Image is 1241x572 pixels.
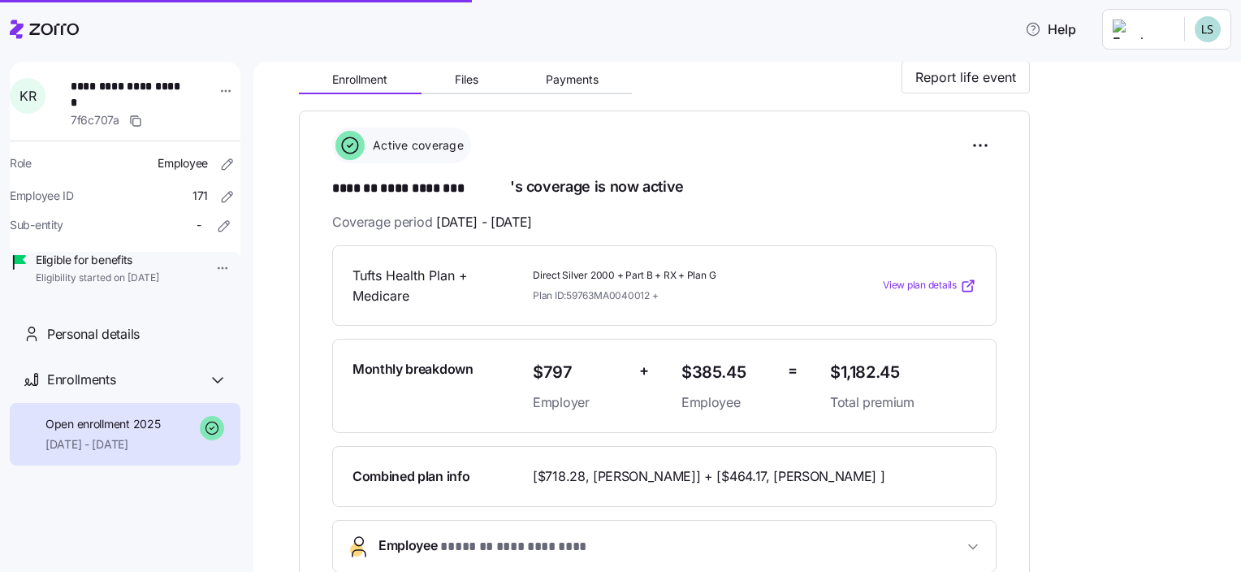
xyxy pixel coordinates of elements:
[332,212,532,232] span: Coverage period
[902,61,1030,93] button: Report life event
[455,74,478,85] span: Files
[533,392,626,413] span: Employer
[45,416,160,432] span: Open enrollment 2025
[47,370,115,390] span: Enrollments
[1012,13,1089,45] button: Help
[533,359,626,386] span: $797
[533,288,658,302] span: Plan ID: 59763MA0040012 +
[883,278,976,294] a: View plan details
[71,112,119,128] span: 7f6c707a
[1113,19,1171,39] img: Employer logo
[36,271,159,285] span: Eligibility started on [DATE]
[788,359,798,383] span: =
[533,466,884,487] span: [$718.28, [PERSON_NAME]] + [$464.17, [PERSON_NAME] ]
[639,359,649,383] span: +
[47,324,140,344] span: Personal details
[681,392,775,413] span: Employee
[533,269,817,283] span: Direct Silver 2000 + Part B + RX + Plan G
[332,74,387,85] span: Enrollment
[158,155,208,171] span: Employee
[830,392,976,413] span: Total premium
[192,188,208,204] span: 171
[197,217,201,233] span: -
[368,137,464,154] span: Active coverage
[352,266,520,306] span: Tufts Health Plan + Medicare
[436,212,532,232] span: [DATE] - [DATE]
[883,278,957,293] span: View plan details
[1195,16,1221,42] img: d552751acb159096fc10a5bc90168bac
[10,188,74,204] span: Employee ID
[10,155,32,171] span: Role
[36,252,159,268] span: Eligible for benefits
[45,436,160,453] span: [DATE] - [DATE]
[19,89,36,102] span: K R
[830,359,976,386] span: $1,182.45
[681,359,775,386] span: $385.45
[1025,19,1076,39] span: Help
[332,176,997,199] h1: 's coverage is now active
[378,535,625,557] span: Employee
[352,466,469,487] span: Combined plan info
[546,74,599,85] span: Payments
[352,359,473,379] span: Monthly breakdown
[10,217,63,233] span: Sub-entity
[915,67,1016,87] span: Report life event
